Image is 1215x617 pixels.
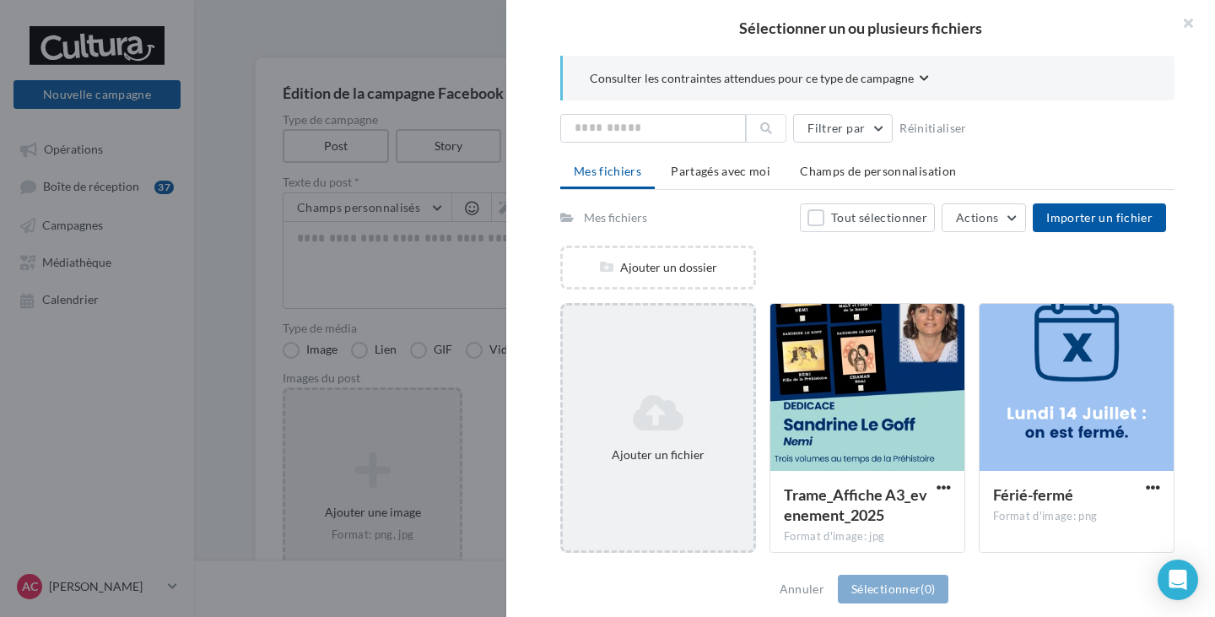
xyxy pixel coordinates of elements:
div: Format d'image: png [993,509,1160,524]
span: Consulter les contraintes attendues pour ce type de campagne [590,70,914,87]
button: Consulter les contraintes attendues pour ce type de campagne [590,69,929,90]
span: Trame_Affiche A3_evenement_2025 [784,485,927,524]
button: Réinitialiser [893,118,974,138]
button: Annuler [773,579,831,599]
span: Férié-fermé [993,485,1073,504]
span: Actions [956,210,998,225]
span: Importer un fichier [1046,210,1153,225]
h2: Sélectionner un ou plusieurs fichiers [533,20,1188,35]
button: Actions [942,203,1026,232]
button: Importer un fichier [1033,203,1166,232]
span: Mes fichiers [574,164,641,178]
button: Filtrer par [793,114,893,143]
div: Ajouter un fichier [570,447,747,463]
div: Format d'image: jpg [784,529,951,544]
div: Open Intercom Messenger [1158,560,1198,600]
div: Mes fichiers [584,209,647,226]
button: Tout sélectionner [800,203,935,232]
span: Partagés avec moi [671,164,770,178]
span: Champs de personnalisation [800,164,956,178]
div: Ajouter un dossier [563,259,753,276]
span: (0) [921,582,935,596]
button: Sélectionner(0) [838,575,948,603]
